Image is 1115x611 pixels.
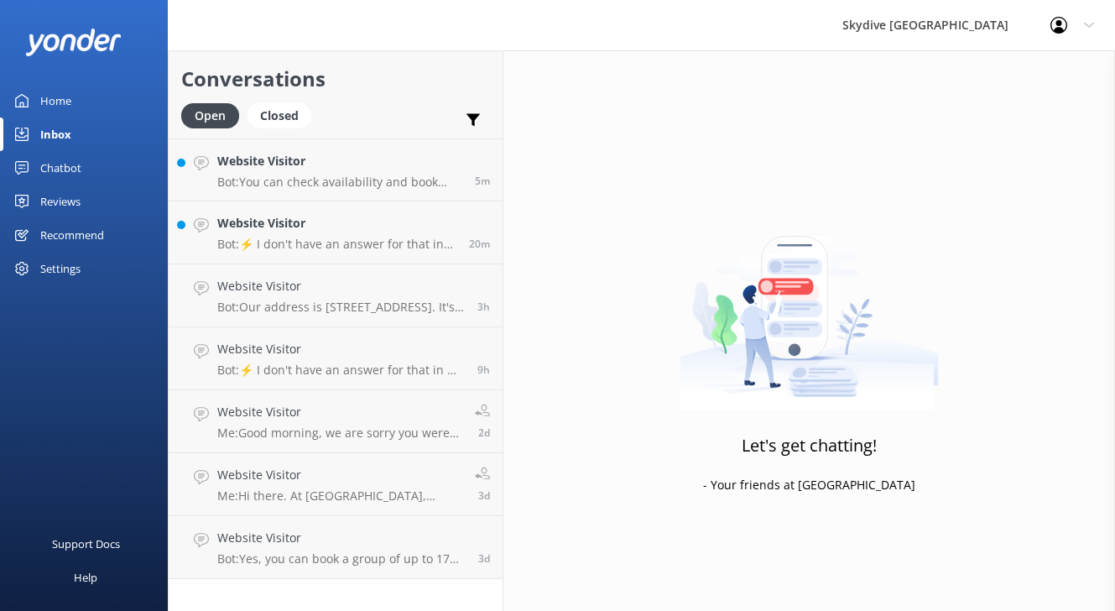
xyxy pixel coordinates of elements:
[181,103,239,128] div: Open
[247,106,320,124] a: Closed
[217,551,466,567] p: Bot: Yes, you can book a group of up to 17 people for a 13,000ft skydive. Our spacious 17-seat ai...
[40,252,81,285] div: Settings
[703,476,915,494] p: - Your friends at [GEOGRAPHIC_DATA]
[40,185,81,218] div: Reviews
[217,277,465,295] h4: Website Visitor
[742,432,877,459] h3: Let's get chatting!
[475,174,490,188] span: Sep 08 2025 03:06pm (UTC +12:00) Pacific/Auckland
[169,264,503,327] a: Website VisitorBot:Our address is [STREET_ADDRESS]. It's an easy 45-minute drive from [GEOGRAPHIC...
[169,516,503,579] a: Website VisitorBot:Yes, you can book a group of up to 17 people for a 13,000ft skydive. Our spaci...
[217,488,462,504] p: Me: Hi there. At [GEOGRAPHIC_DATA], safety is our top priority. We adhere to the highest industry...
[478,551,490,566] span: Sep 04 2025 03:16pm (UTC +12:00) Pacific/Auckland
[217,403,462,421] h4: Website Visitor
[478,426,490,440] span: Sep 06 2025 07:12am (UTC +12:00) Pacific/Auckland
[217,426,462,441] p: Me: Good morning, we are sorry you were not entirely satisfied with your experience. To send us m...
[217,529,466,547] h4: Website Visitor
[40,117,71,151] div: Inbox
[169,201,503,264] a: Website VisitorBot:⚡ I don't have an answer for that in my knowledge base. Please try and rephras...
[217,466,462,484] h4: Website Visitor
[25,29,122,56] img: yonder-white-logo.png
[247,103,311,128] div: Closed
[217,175,462,190] p: Bot: You can check availability and book your skydiving experience on our website by clicking 'Bo...
[169,390,503,453] a: Website VisitorMe:Good morning, we are sorry you were not entirely satisfied with your experience...
[52,527,120,561] div: Support Docs
[477,363,490,377] span: Sep 08 2025 05:58am (UTC +12:00) Pacific/Auckland
[217,300,465,315] p: Bot: Our address is [STREET_ADDRESS]. It's an easy 45-minute drive from [GEOGRAPHIC_DATA]. If usi...
[74,561,97,594] div: Help
[169,453,503,516] a: Website VisitorMe:Hi there. At [GEOGRAPHIC_DATA], safety is our top priority. We adhere to the hi...
[217,340,465,358] h4: Website Visitor
[181,63,490,95] h2: Conversations
[680,201,939,410] img: artwork of a man stealing a conversation from at giant smartphone
[40,84,71,117] div: Home
[40,151,81,185] div: Chatbot
[217,152,462,170] h4: Website Visitor
[169,138,503,201] a: Website VisitorBot:You can check availability and book your skydiving experience on our website b...
[478,488,490,503] span: Sep 04 2025 04:16pm (UTC +12:00) Pacific/Auckland
[217,363,465,378] p: Bot: ⚡ I don't have an answer for that in my knowledge base. Please try and rephrase your questio...
[217,214,456,232] h4: Website Visitor
[217,237,456,252] p: Bot: ⚡ I don't have an answer for that in my knowledge base. Please try and rephrase your questio...
[169,327,503,390] a: Website VisitorBot:⚡ I don't have an answer for that in my knowledge base. Please try and rephras...
[181,106,247,124] a: Open
[469,237,490,251] span: Sep 08 2025 02:51pm (UTC +12:00) Pacific/Auckland
[40,218,104,252] div: Recommend
[477,300,490,314] span: Sep 08 2025 11:39am (UTC +12:00) Pacific/Auckland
